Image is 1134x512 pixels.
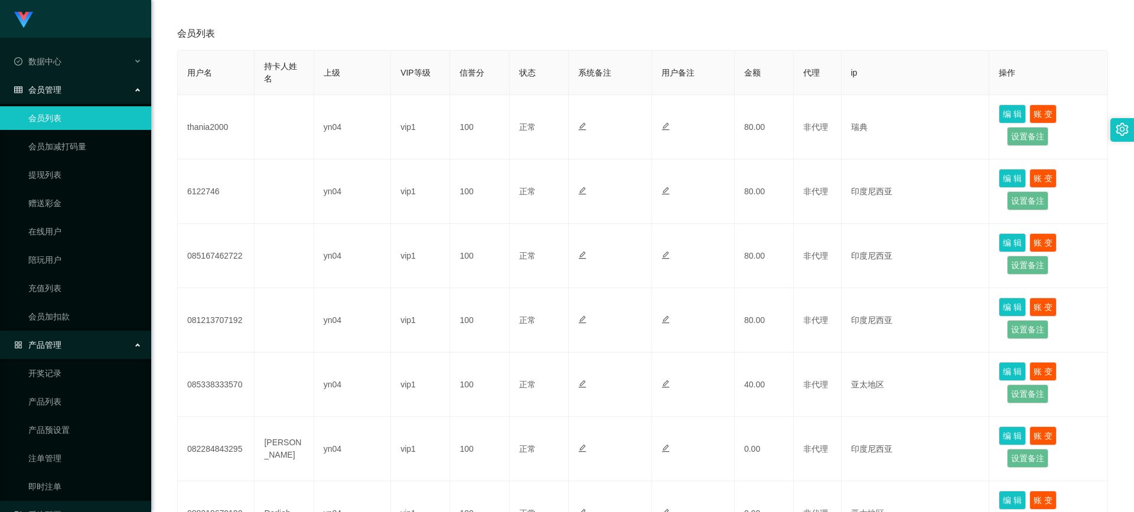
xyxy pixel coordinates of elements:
i: 图标: edit [578,122,586,131]
td: 082284843295 [178,417,255,481]
td: 100 [450,159,509,224]
td: vip1 [391,159,450,224]
i: 图标: table [14,86,22,94]
td: 100 [450,353,509,417]
a: 在线用户 [28,220,142,243]
span: 正常 [519,380,536,389]
a: 产品列表 [28,390,142,413]
td: vip1 [391,353,450,417]
span: 正常 [519,187,536,196]
td: yn04 [314,159,391,224]
span: VIP等级 [400,68,431,77]
td: vip1 [391,224,450,288]
button: 编 辑 [999,233,1026,252]
span: 持卡人姓名 [264,61,297,83]
td: 085167462722 [178,224,255,288]
i: 图标: edit [661,122,670,131]
button: 账 变 [1029,491,1057,510]
button: 设置备注 [1007,320,1048,339]
td: yn04 [314,95,391,159]
td: 80.00 [735,159,794,224]
td: 100 [450,417,509,481]
td: 80.00 [735,224,794,288]
button: 设置备注 [1007,449,1048,468]
td: thania2000 [178,95,255,159]
td: 印度尼西亚 [842,288,990,353]
i: 图标: setting [1116,123,1129,136]
a: 提现列表 [28,163,142,187]
button: 编 辑 [999,362,1026,381]
span: 上级 [324,68,340,77]
td: vip1 [391,95,450,159]
button: 账 变 [1029,426,1057,445]
td: 印度尼西亚 [842,417,990,481]
a: 产品预设置 [28,418,142,442]
a: 赠送彩金 [28,191,142,215]
td: 亚太地区 [842,353,990,417]
td: 印度尼西亚 [842,159,990,224]
td: vip1 [391,417,450,481]
button: 编 辑 [999,105,1026,123]
i: 图标: edit [578,251,586,259]
i: 图标: edit [661,315,670,324]
span: 正常 [519,251,536,260]
button: 账 变 [1029,298,1057,317]
span: 用户名 [187,68,212,77]
span: ip [851,68,858,77]
a: 即时注单 [28,475,142,498]
span: 非代理 [803,315,828,325]
td: 40.00 [735,353,794,417]
i: 图标: edit [578,315,586,324]
span: 非代理 [803,444,828,454]
td: yn04 [314,224,391,288]
a: 开奖记录 [28,361,142,385]
td: yn04 [314,288,391,353]
button: 编 辑 [999,426,1026,445]
td: 瑞典 [842,95,990,159]
td: 100 [450,224,509,288]
span: 正常 [519,122,536,132]
i: 图标: edit [578,444,586,452]
button: 设置备注 [1007,127,1048,146]
button: 编 辑 [999,298,1026,317]
span: 非代理 [803,380,828,389]
td: 印度尼西亚 [842,224,990,288]
td: vip1 [391,288,450,353]
span: 金额 [744,68,761,77]
button: 设置备注 [1007,256,1048,275]
span: 操作 [999,68,1015,77]
td: 80.00 [735,288,794,353]
i: 图标: edit [661,380,670,388]
i: 图标: edit [578,380,586,388]
span: 会员管理 [14,85,61,94]
td: yn04 [314,353,391,417]
span: 非代理 [803,251,828,260]
span: 数据中心 [14,57,61,66]
button: 设置备注 [1007,191,1048,210]
span: 非代理 [803,187,828,196]
span: 产品管理 [14,340,61,350]
span: 正常 [519,444,536,454]
a: 注单管理 [28,446,142,470]
a: 陪玩用户 [28,248,142,272]
td: [PERSON_NAME] [255,417,314,481]
span: 信誉分 [460,68,484,77]
td: 100 [450,288,509,353]
td: yn04 [314,417,391,481]
img: logo.9652507e.png [14,12,33,28]
a: 会员列表 [28,106,142,130]
i: 图标: check-circle-o [14,57,22,66]
span: 会员列表 [177,27,215,41]
i: 图标: appstore-o [14,341,22,349]
button: 账 变 [1029,105,1057,123]
span: 代理 [803,68,820,77]
td: 80.00 [735,95,794,159]
td: 100 [450,95,509,159]
i: 图标: edit [661,187,670,195]
span: 系统备注 [578,68,611,77]
button: 设置备注 [1007,384,1048,403]
a: 充值列表 [28,276,142,300]
i: 图标: edit [578,187,586,195]
a: 会员加减打码量 [28,135,142,158]
i: 图标: edit [661,444,670,452]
